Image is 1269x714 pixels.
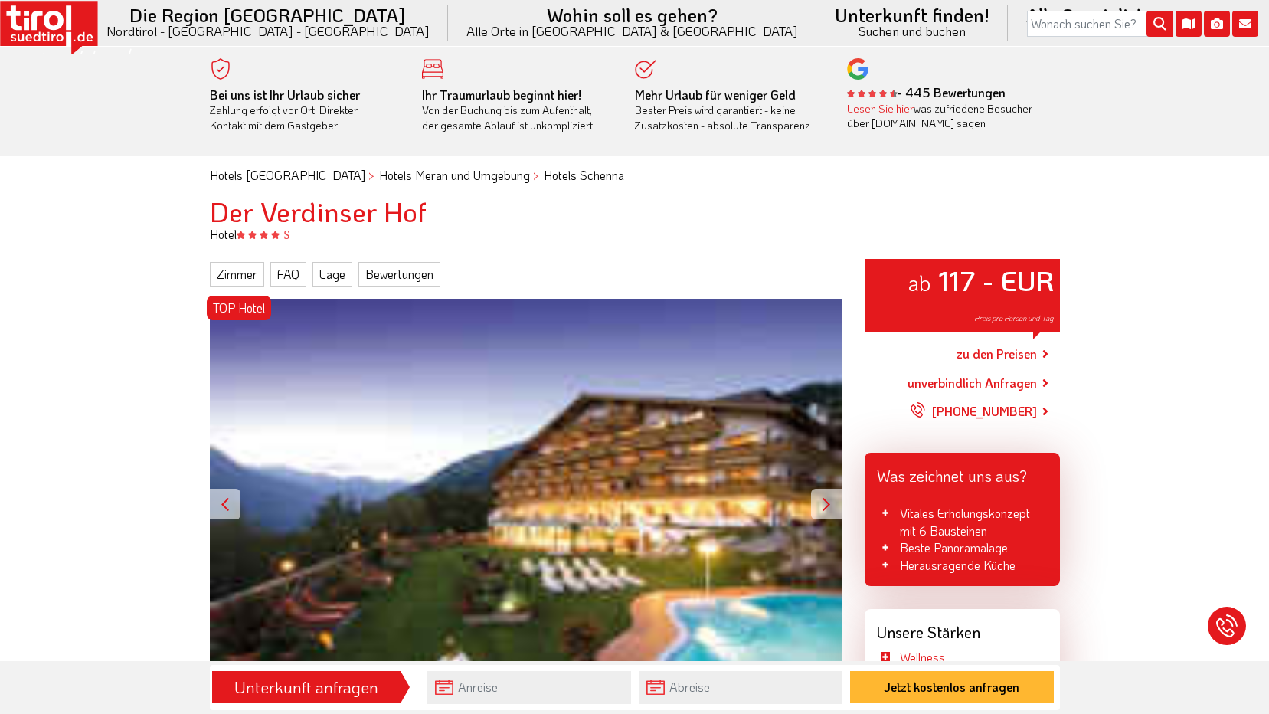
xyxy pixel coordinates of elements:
[466,25,798,38] small: Alle Orte in [GEOGRAPHIC_DATA] & [GEOGRAPHIC_DATA]
[908,374,1037,392] a: unverbindlich Anfragen
[210,87,360,103] b: Bei uns ist Ihr Urlaub sicher
[957,335,1037,373] a: zu den Preisen
[900,649,945,665] a: Wellness
[908,268,931,296] small: ab
[850,671,1054,703] button: Jetzt kostenlos anfragen
[312,262,352,287] a: Lage
[210,262,264,287] a: Zimmer
[938,262,1054,298] strong: 117 - EUR
[835,25,989,38] small: Suchen und buchen
[198,226,1071,243] div: Hotel
[877,539,1048,556] li: Beste Panoramalage
[207,296,271,320] div: TOP Hotel
[911,392,1037,431] a: [PHONE_NUMBER]
[877,505,1048,539] li: Vitales Erholungskonzept mit 6 Bausteinen
[847,101,1037,131] div: was zufriedene Besucher über [DOMAIN_NAME] sagen
[1204,11,1230,37] i: Fotogalerie
[635,87,796,103] b: Mehr Urlaub für weniger Geld
[379,167,530,183] a: Hotels Meran und Umgebung
[422,87,581,103] b: Ihr Traumurlaub beginnt hier!
[1232,11,1258,37] i: Kontakt
[106,25,430,38] small: Nordtirol - [GEOGRAPHIC_DATA] - [GEOGRAPHIC_DATA]
[210,87,400,133] div: Zahlung erfolgt vor Ort. Direkter Kontakt mit dem Gastgeber
[974,313,1054,323] span: Preis pro Person und Tag
[865,609,1060,649] div: Unsere Stärken
[847,101,914,116] a: Lesen Sie hier
[544,167,624,183] a: Hotels Schenna
[422,87,612,133] div: Von der Buchung bis zum Aufenthalt, der gesamte Ablauf ist unkompliziert
[847,58,868,80] img: google
[865,453,1060,493] div: Was zeichnet uns aus?
[358,262,440,287] a: Bewertungen
[427,671,631,704] input: Anreise
[877,557,1048,574] li: Herausragende Küche
[270,262,306,287] a: FAQ
[210,167,365,183] a: Hotels [GEOGRAPHIC_DATA]
[1176,11,1202,37] i: Karte öffnen
[847,84,1006,100] b: - 445 Bewertungen
[639,671,842,704] input: Abreise
[635,87,825,133] div: Bester Preis wird garantiert - keine Zusatzkosten - absolute Transparenz
[217,674,396,700] div: Unterkunft anfragen
[1027,11,1173,37] input: Wonach suchen Sie?
[210,196,1060,227] h1: Der Verdinser Hof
